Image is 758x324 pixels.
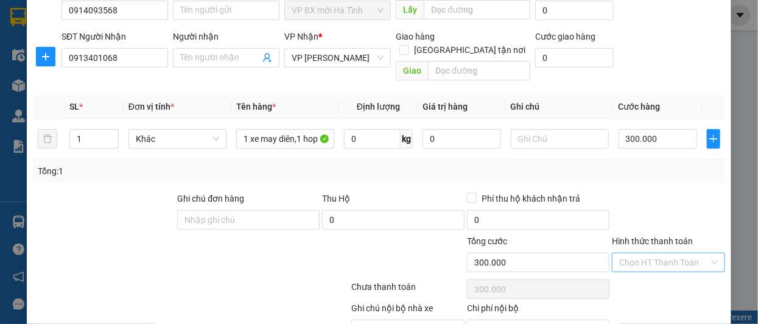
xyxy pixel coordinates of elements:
div: Người nhận [173,30,279,43]
span: plus [707,134,720,144]
input: 0 [423,129,501,149]
span: Cước hàng [619,102,661,111]
div: Ghi chú nội bộ nhà xe [351,301,465,320]
label: Hình thức thanh toán [612,236,693,246]
span: Phí thu hộ khách nhận trả [477,192,585,205]
span: Giao hàng [396,32,435,41]
div: SĐT Người Nhận [61,30,168,43]
input: Cước lấy hàng [535,1,614,20]
span: Tên hàng [236,102,276,111]
button: plus [36,47,55,66]
span: SL [69,102,79,111]
span: plus [37,52,55,62]
span: Thu Hộ [322,194,350,203]
span: Khác [136,130,219,148]
div: Chưa thanh toán [350,280,466,301]
span: Tổng cước [467,236,507,246]
div: Tổng: 1 [38,164,294,178]
span: kg [401,129,413,149]
input: Cước giao hàng [535,48,614,68]
input: Ghi Chú [511,129,609,149]
input: Dọc đường [428,61,530,80]
label: Ghi chú đơn hàng [177,194,244,203]
input: VD: Bàn, Ghế [236,129,334,149]
span: Đơn vị tính [128,102,174,111]
button: plus [707,129,721,149]
span: VP Ngọc Hồi [292,49,384,67]
th: Ghi chú [506,95,614,119]
input: Ghi chú đơn hàng [177,210,320,230]
span: Định lượng [357,102,400,111]
button: delete [38,129,57,149]
span: user-add [262,53,272,63]
span: VP Nhận [284,32,318,41]
span: VP BX mới Hà Tĩnh [292,1,384,19]
span: [GEOGRAPHIC_DATA] tận nơi [409,43,530,57]
div: Chi phí nội bộ [467,301,609,320]
span: Giao [396,61,428,80]
span: Giá trị hàng [423,102,468,111]
label: Cước giao hàng [535,32,595,41]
